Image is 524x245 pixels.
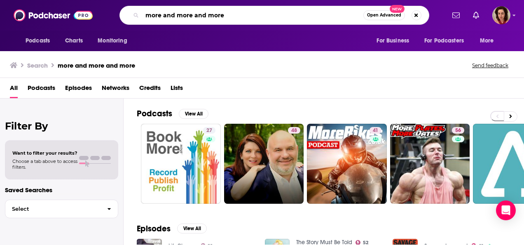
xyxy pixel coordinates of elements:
button: open menu [20,33,61,49]
span: 56 [455,127,461,135]
span: 27 [206,127,212,135]
h2: Episodes [137,224,171,234]
a: 56 [452,127,464,134]
a: 48 [288,127,300,134]
button: Send feedback [470,62,511,69]
span: 48 [291,127,297,135]
span: Logged in as hdrucker [492,6,510,24]
img: Podchaser - Follow, Share and Rate Podcasts [14,7,93,23]
span: New [390,5,405,13]
a: Lists [171,81,183,98]
span: Monitoring [98,35,127,47]
a: Episodes [65,81,92,98]
span: More [480,35,494,47]
h2: Podcasts [137,108,172,119]
a: All [10,81,18,98]
a: 27 [141,124,221,204]
button: open menu [419,33,476,49]
a: Podcasts [28,81,55,98]
span: For Podcasters [424,35,464,47]
input: Search podcasts, credits, & more... [142,9,363,22]
span: Select [5,206,101,212]
a: Networks [102,81,129,98]
span: Open Advanced [367,13,401,17]
button: View All [179,109,208,119]
button: Open AdvancedNew [363,10,405,20]
button: View All [177,224,207,233]
a: Show notifications dropdown [470,8,482,22]
h3: Search [27,61,48,69]
span: For Business [377,35,409,47]
button: open menu [474,33,504,49]
button: open menu [92,33,138,49]
a: 41 [307,124,387,204]
a: PodcastsView All [137,108,208,119]
button: open menu [371,33,419,49]
a: 41 [370,127,381,134]
span: Choose a tab above to access filters. [12,158,77,170]
span: Podcasts [26,35,50,47]
div: Search podcasts, credits, & more... [119,6,429,25]
p: Saved Searches [5,186,118,194]
a: EpisodesView All [137,224,207,234]
a: 52 [356,240,368,245]
span: 52 [363,241,368,245]
a: 48 [224,124,304,204]
span: 41 [373,127,378,135]
button: Show profile menu [492,6,510,24]
a: Charts [60,33,88,49]
a: 27 [203,127,215,134]
span: Charts [65,35,83,47]
h3: more and more and more [58,61,135,69]
img: User Profile [492,6,510,24]
a: Show notifications dropdown [449,8,463,22]
a: Credits [139,81,161,98]
button: Select [5,200,118,218]
div: Open Intercom Messenger [496,200,516,220]
a: 56 [390,124,470,204]
h2: Filter By [5,120,118,132]
span: Want to filter your results? [12,150,77,156]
